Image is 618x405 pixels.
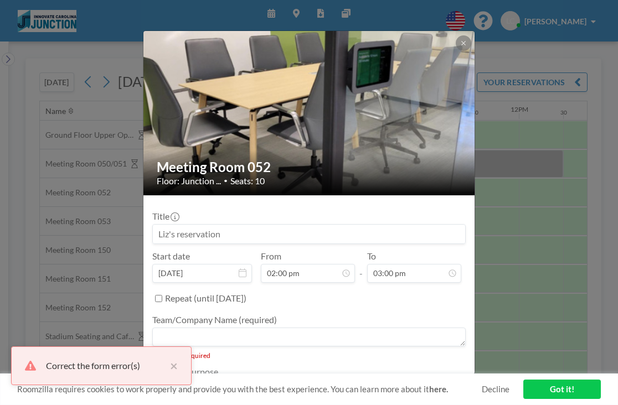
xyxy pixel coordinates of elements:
[17,384,482,394] span: Roomzilla requires cookies to work properly and provide you with the best experience. You can lea...
[482,384,509,394] a: Decline
[429,384,448,394] a: here.
[152,251,190,262] label: Start date
[230,175,265,186] span: Seats: 10
[165,293,246,304] label: Repeat (until [DATE])
[157,175,221,186] span: Floor: Junction ...
[224,176,228,185] span: •
[157,159,462,175] h2: Meeting Room 052
[152,211,178,222] label: Title
[46,359,164,372] div: Correct the form error(s)
[152,314,277,325] label: Team/Company Name (required)
[152,351,466,360] div: This field is required
[367,251,376,262] label: To
[143,30,476,196] img: 537.jpg
[261,251,281,262] label: From
[359,255,363,279] span: -
[523,380,601,399] a: Got it!
[164,359,178,372] button: close
[153,225,465,243] input: Liz's reservation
